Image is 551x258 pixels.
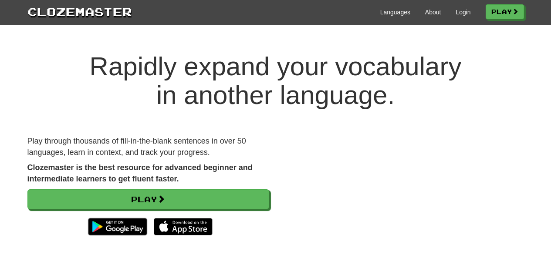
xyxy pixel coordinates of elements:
img: Get it on Google Play [84,214,151,240]
a: Languages [380,8,410,17]
p: Play through thousands of fill-in-the-blank sentences in over 50 languages, learn in context, and... [27,136,269,158]
a: Play [486,4,524,19]
a: Clozemaster [27,3,132,20]
a: Login [456,8,470,17]
a: About [425,8,441,17]
img: Download_on_the_App_Store_Badge_US-UK_135x40-25178aeef6eb6b83b96f5f2d004eda3bffbb37122de64afbaef7... [154,218,213,235]
a: Play [27,189,269,209]
strong: Clozemaster is the best resource for advanced beginner and intermediate learners to get fluent fa... [27,163,253,183]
